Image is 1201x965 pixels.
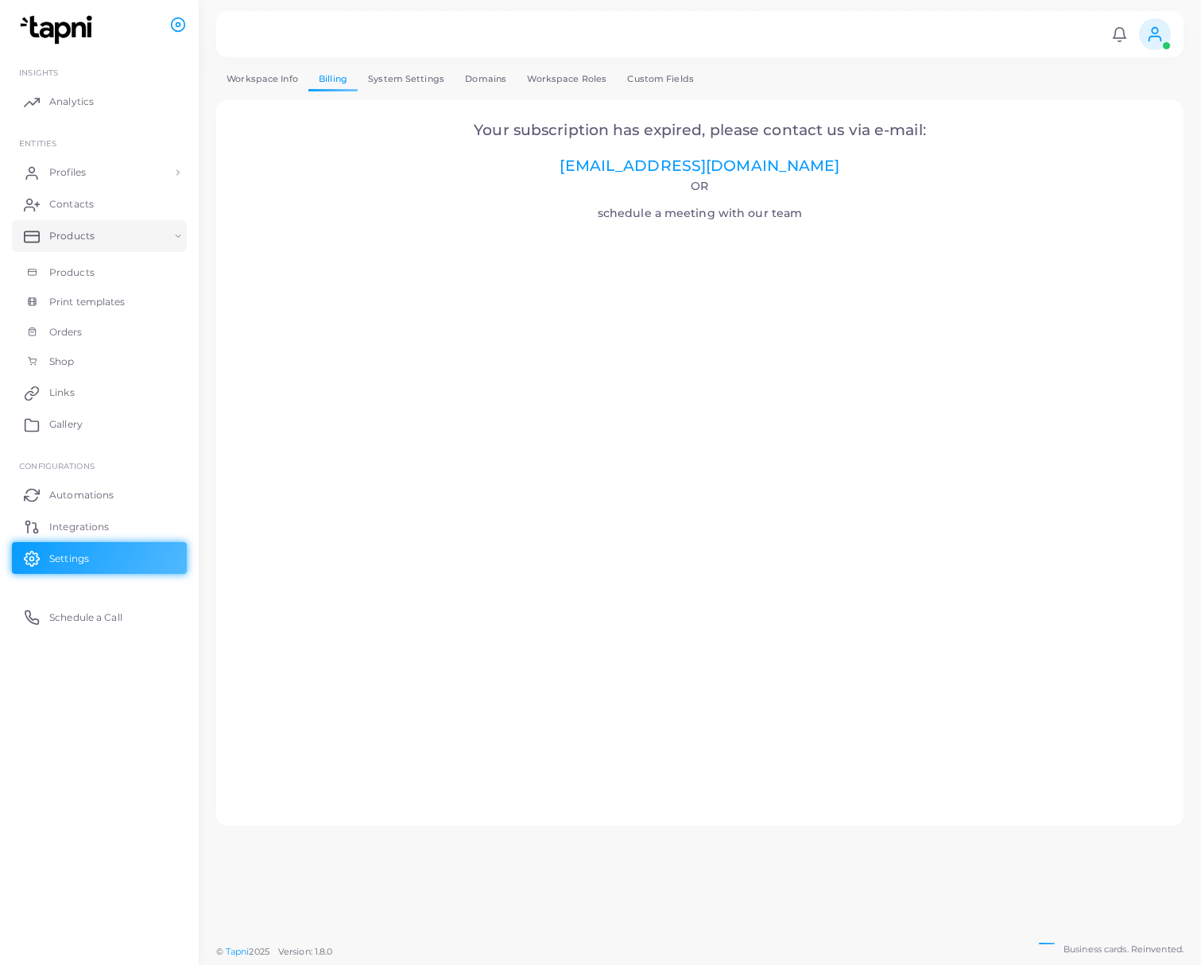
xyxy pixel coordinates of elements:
[19,68,58,77] span: INSIGHTS
[12,220,187,252] a: Products
[617,68,704,91] a: Custom Fields
[455,68,517,91] a: Domains
[49,165,86,180] span: Profiles
[19,138,56,148] span: ENTITIES
[14,15,103,45] img: logo
[691,179,708,193] span: Or
[12,479,187,510] a: Automations
[49,355,74,369] span: Shop
[49,265,95,280] span: Products
[12,317,187,347] a: Orders
[49,229,95,243] span: Products
[308,68,358,91] a: Billing
[49,552,89,566] span: Settings
[12,409,187,440] a: Gallery
[49,488,114,502] span: Automations
[12,86,187,118] a: Analytics
[226,946,250,957] a: Tapni
[49,520,109,534] span: Integrations
[216,68,308,91] a: Workspace Info
[238,180,1162,220] h4: schedule a meeting with our team
[12,188,187,220] a: Contacts
[12,287,187,317] a: Print templates
[12,347,187,377] a: Shop
[12,377,187,409] a: Links
[238,225,1162,804] iframe: Select a Date & Time - Calendly
[49,295,126,309] span: Print templates
[358,68,455,91] a: System Settings
[278,946,333,957] span: Version: 1.8.0
[49,325,83,339] span: Orders
[49,417,83,432] span: Gallery
[12,510,187,542] a: Integrations
[12,157,187,188] a: Profiles
[216,945,332,959] span: ©
[49,95,94,109] span: Analytics
[249,945,269,959] span: 2025
[49,386,75,400] span: Links
[12,601,187,633] a: Schedule a Call
[12,542,187,574] a: Settings
[12,258,187,288] a: Products
[517,68,617,91] a: Workspace Roles
[49,197,94,211] span: Contacts
[560,157,839,175] a: [EMAIL_ADDRESS][DOMAIN_NAME]
[49,610,122,625] span: Schedule a Call
[19,461,95,471] span: Configurations
[474,121,926,139] span: Your subscription has expired, please contact us via e-mail:
[1063,943,1184,956] span: Business cards. Reinvented.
